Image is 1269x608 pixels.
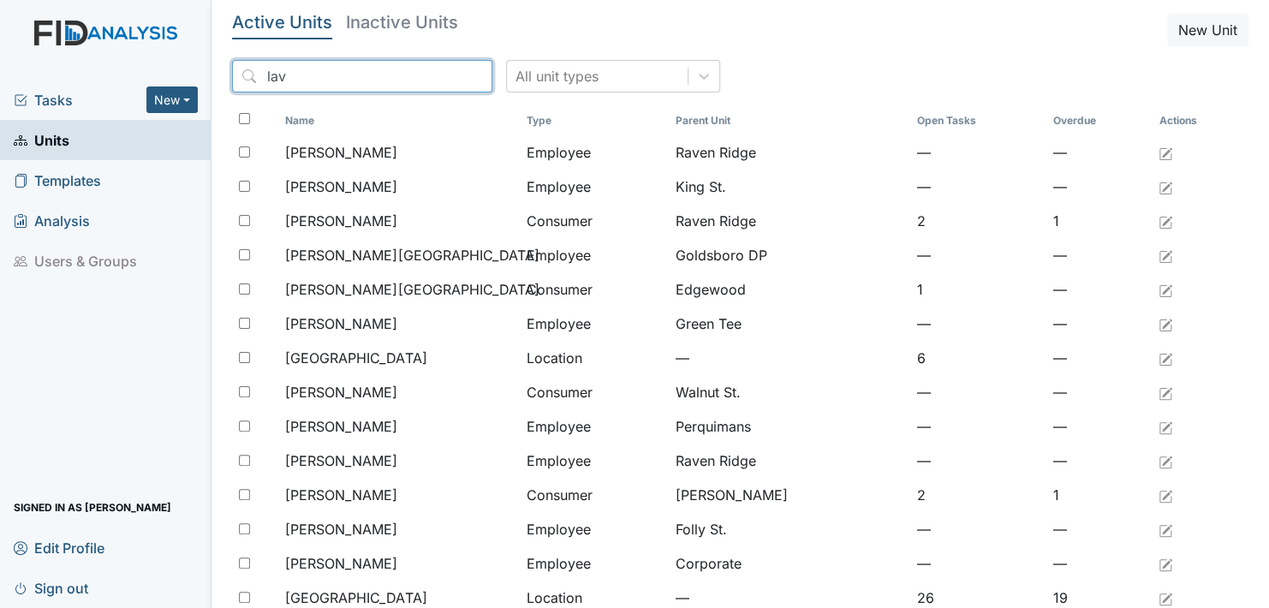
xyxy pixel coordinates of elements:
[285,382,397,402] span: [PERSON_NAME]
[1046,170,1153,204] td: —
[285,416,397,437] span: [PERSON_NAME]
[909,272,1046,307] td: 1
[285,348,426,368] span: [GEOGRAPHIC_DATA]
[1159,176,1172,197] a: Edit
[520,307,669,341] td: Employee
[520,272,669,307] td: Consumer
[1159,279,1172,300] a: Edit
[1046,341,1153,375] td: —
[285,211,397,231] span: [PERSON_NAME]
[14,207,90,234] span: Analysis
[669,444,909,478] td: Raven Ridge
[520,409,669,444] td: Employee
[669,106,909,135] th: Toggle SortBy
[909,409,1046,444] td: —
[285,245,539,265] span: [PERSON_NAME][GEOGRAPHIC_DATA]
[669,375,909,409] td: Walnut St.
[14,575,88,601] span: Sign out
[285,313,397,334] span: [PERSON_NAME]
[520,478,669,512] td: Consumer
[669,170,909,204] td: King St.
[1046,546,1153,581] td: —
[1159,485,1172,505] a: Edit
[346,14,458,31] h5: Inactive Units
[909,106,1046,135] th: Toggle SortBy
[669,478,909,512] td: [PERSON_NAME]
[1046,375,1153,409] td: —
[1159,416,1172,437] a: Edit
[14,127,69,153] span: Units
[669,204,909,238] td: Raven Ridge
[285,142,397,163] span: [PERSON_NAME]
[1046,238,1153,272] td: —
[1046,204,1153,238] td: 1
[909,341,1046,375] td: 6
[232,14,332,31] h5: Active Units
[669,512,909,546] td: Folly St.
[909,546,1046,581] td: —
[909,135,1046,170] td: —
[520,238,669,272] td: Employee
[1159,587,1172,608] a: Edit
[285,587,426,608] span: [GEOGRAPHIC_DATA]
[1159,553,1172,574] a: Edit
[285,176,397,197] span: [PERSON_NAME]
[285,450,397,471] span: [PERSON_NAME]
[14,167,101,194] span: Templates
[1159,313,1172,334] a: Edit
[1159,519,1172,539] a: Edit
[1159,245,1172,265] a: Edit
[285,485,397,505] span: [PERSON_NAME]
[14,90,146,110] a: Tasks
[669,409,909,444] td: Perquimans
[1046,106,1153,135] th: Toggle SortBy
[520,135,669,170] td: Employee
[1046,478,1153,512] td: 1
[515,66,599,86] div: All unit types
[520,204,669,238] td: Consumer
[909,512,1046,546] td: —
[14,494,171,521] span: Signed in as [PERSON_NAME]
[669,272,909,307] td: Edgewood
[520,546,669,581] td: Employee
[1159,382,1172,402] a: Edit
[520,170,669,204] td: Employee
[1159,211,1172,231] a: Edit
[1159,348,1172,368] a: Edit
[1159,450,1172,471] a: Edit
[1159,142,1172,163] a: Edit
[909,307,1046,341] td: —
[909,204,1046,238] td: 2
[1046,409,1153,444] td: —
[669,307,909,341] td: Green Tee
[285,519,397,539] span: [PERSON_NAME]
[909,478,1046,512] td: 2
[669,341,909,375] td: —
[1046,512,1153,546] td: —
[239,113,250,124] input: Toggle All Rows Selected
[1152,106,1237,135] th: Actions
[520,444,669,478] td: Employee
[909,238,1046,272] td: —
[1046,135,1153,170] td: —
[520,512,669,546] td: Employee
[1046,307,1153,341] td: —
[1046,272,1153,307] td: —
[669,546,909,581] td: Corporate
[520,375,669,409] td: Consumer
[232,60,492,92] input: Search...
[669,238,909,272] td: Goldsboro DP
[669,135,909,170] td: Raven Ridge
[520,106,669,135] th: Toggle SortBy
[285,553,397,574] span: [PERSON_NAME]
[1046,444,1153,478] td: —
[520,341,669,375] td: Location
[909,375,1046,409] td: —
[285,279,539,300] span: [PERSON_NAME][GEOGRAPHIC_DATA]
[14,534,104,561] span: Edit Profile
[909,444,1046,478] td: —
[278,106,519,135] th: Toggle SortBy
[1167,14,1248,46] button: New Unit
[909,170,1046,204] td: —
